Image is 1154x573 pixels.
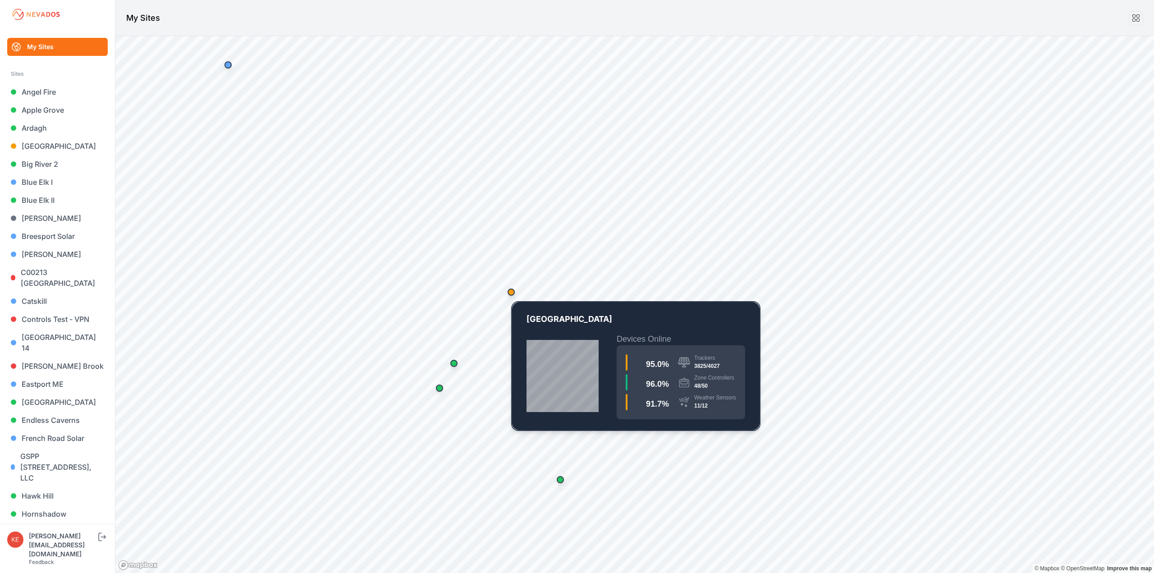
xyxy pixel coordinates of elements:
[115,36,1154,573] canvas: Map
[11,69,104,79] div: Sites
[7,263,108,292] a: C00213 [GEOGRAPHIC_DATA]
[512,302,760,430] a: VA-02
[7,173,108,191] a: Blue Elk I
[118,560,158,570] a: Mapbox logo
[646,380,669,389] span: 96.0 %
[694,362,720,371] div: 3825/4027
[7,137,108,155] a: [GEOGRAPHIC_DATA]
[7,155,108,173] a: Big River 2
[694,394,736,401] div: Weather Sensors
[7,209,108,227] a: [PERSON_NAME]
[7,375,108,393] a: Eastport ME
[1107,565,1152,572] a: Map feedback
[7,429,108,447] a: French Road Solar
[7,191,108,209] a: Blue Elk II
[694,374,734,381] div: Zone Controllers
[646,399,669,408] span: 91.7 %
[7,505,108,523] a: Hornshadow
[7,447,108,487] a: GSPP [STREET_ADDRESS], LLC
[7,393,108,411] a: [GEOGRAPHIC_DATA]
[7,101,108,119] a: Apple Grove
[7,487,108,505] a: Hawk Hill
[646,360,669,369] span: 95.0 %
[617,333,745,345] h2: Devices Online
[126,12,160,24] h1: My Sites
[445,354,463,372] div: Map marker
[1061,565,1104,572] a: OpenStreetMap
[7,532,23,548] img: kevin.west@nevados.solar
[7,310,108,328] a: Controls Test - VPN
[1035,565,1059,572] a: Mapbox
[7,38,108,56] a: My Sites
[29,532,96,559] div: [PERSON_NAME][EMAIL_ADDRESS][DOMAIN_NAME]
[694,354,720,362] div: Trackers
[694,381,734,390] div: 48/50
[7,292,108,310] a: Catskill
[7,523,108,541] a: Iris
[7,411,108,429] a: Endless Caverns
[7,245,108,263] a: [PERSON_NAME]
[7,227,108,245] a: Breesport Solar
[29,559,54,565] a: Feedback
[11,7,61,22] img: Nevados
[7,328,108,357] a: [GEOGRAPHIC_DATA] 14
[430,379,449,397] div: Map marker
[502,283,520,301] div: Map marker
[7,357,108,375] a: [PERSON_NAME] Brook
[694,401,736,410] div: 11/12
[7,119,108,137] a: Ardagh
[7,83,108,101] a: Angel Fire
[551,471,569,489] div: Map marker
[219,56,237,74] div: Map marker
[527,313,745,333] p: [GEOGRAPHIC_DATA]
